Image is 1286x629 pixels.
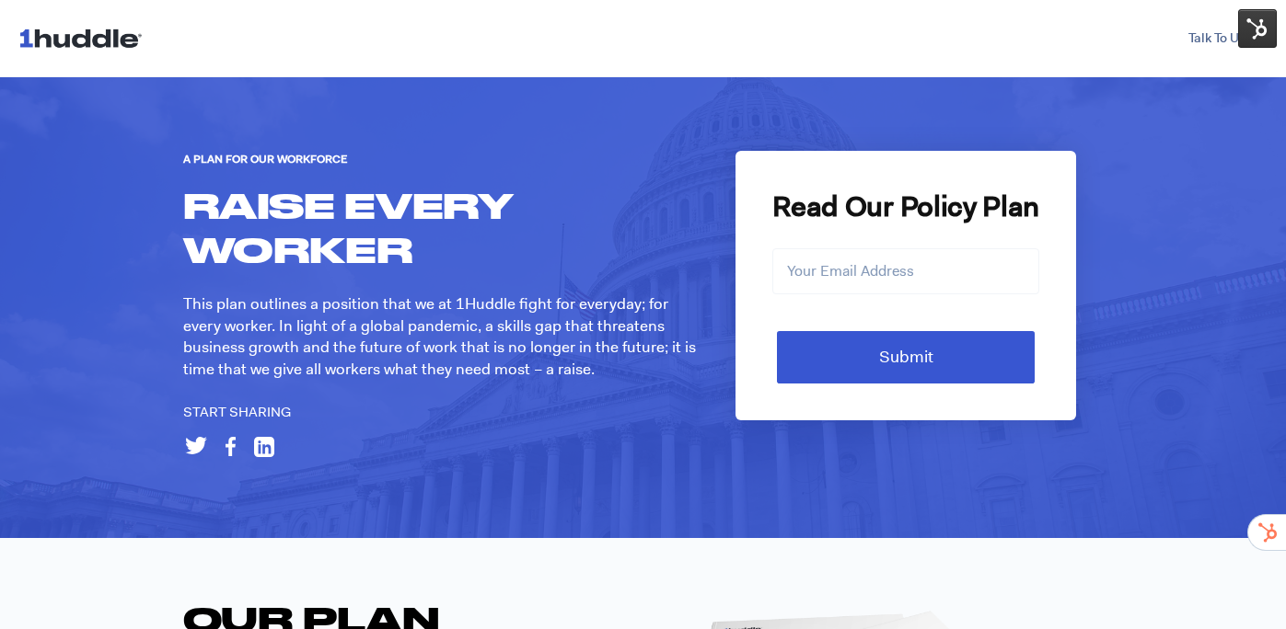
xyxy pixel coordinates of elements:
input: Submit [777,331,1035,383]
img: 1huddle [18,20,150,55]
h1: RAISE EVERY WORKER [183,183,709,271]
img: Twitter [185,437,207,454]
img: HubSpot Tools Menu Toggle [1238,9,1277,48]
a: Talk To Us [1166,22,1268,55]
h2: Read Our Policy Plan [772,188,1039,226]
img: Facebook [254,437,274,457]
div: Navigation Menu [168,22,1268,55]
small: Start Sharing [183,403,709,422]
input: Your Email Address [772,248,1039,294]
h6: A Plan for Our Workforce [183,151,709,168]
img: Facebook [226,437,236,456]
p: This plan outlines a position that we at 1Huddle fight for everyday; for every worker. In light o... [183,293,709,381]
